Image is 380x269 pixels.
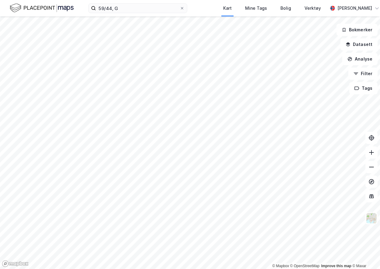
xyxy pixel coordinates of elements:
[366,212,377,224] img: Z
[290,264,320,268] a: OpenStreetMap
[336,24,378,36] button: Bokmerker
[2,260,29,267] a: Mapbox homepage
[321,264,351,268] a: Improve this map
[348,68,378,80] button: Filter
[245,5,267,12] div: Mine Tags
[340,38,378,51] button: Datasett
[342,53,378,65] button: Analyse
[10,3,74,13] img: logo.f888ab2527a4732fd821a326f86c7f29.svg
[337,5,372,12] div: [PERSON_NAME]
[349,82,378,94] button: Tags
[304,5,321,12] div: Verktøy
[96,4,180,13] input: Søk på adresse, matrikkel, gårdeiere, leietakere eller personer
[272,264,289,268] a: Mapbox
[280,5,291,12] div: Bolig
[223,5,232,12] div: Kart
[350,240,380,269] div: Kontrollprogram for chat
[350,240,380,269] iframe: Chat Widget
